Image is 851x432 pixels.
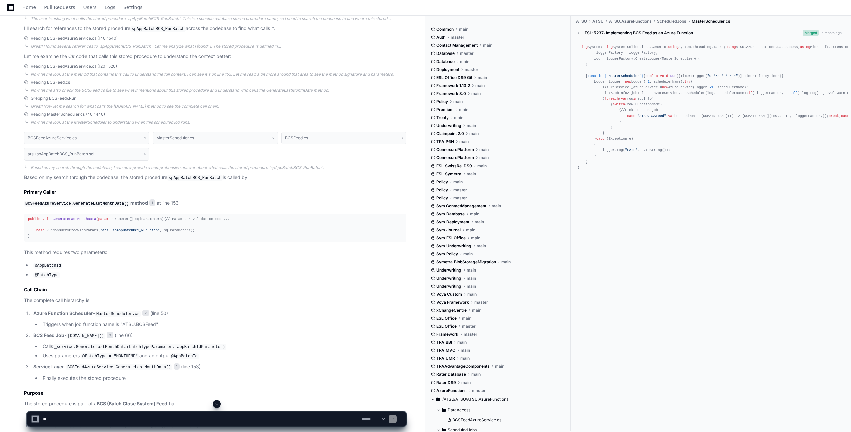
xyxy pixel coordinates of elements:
[33,272,60,278] code: @BatchType
[66,364,172,370] code: BCSFeedAzureService.GenerateLastMonthData()
[467,171,476,177] span: main
[31,120,406,125] div: Now let me look at the MasterScheduler to understand when this scheduled job runs.
[281,132,406,144] button: BCSFeed.cs3
[436,51,455,56] span: Database
[100,228,160,232] span: "atsu.spAppBatchBCS_RunBatch"
[436,187,448,193] span: Policy
[477,163,487,169] span: main
[44,5,75,9] span: Pull Requests
[662,85,668,89] span: new
[436,267,461,273] span: Underwriting
[436,83,470,88] span: Framework 1.13.2
[31,72,406,77] div: Now let me look at the method that contains this call to understand the full context. I can see i...
[748,91,752,95] span: if
[453,179,463,185] span: main
[436,235,466,241] span: Sym.ESLOffice
[822,30,842,35] div: a month ago
[461,348,470,353] span: main
[460,356,470,361] span: main
[495,364,504,369] span: main
[98,217,111,221] span: params
[41,352,406,360] li: Uses parameters: and an output
[24,148,149,160] button: atsu.spAppBatchBCS_RunBatch.sql4
[22,5,36,9] span: Home
[436,372,466,377] span: Rater Database
[436,131,464,136] span: Claimpoint 2.0
[585,30,693,36] div: ESL-5237: Implementing BCS Feed as an Azure Function
[501,259,511,265] span: main
[841,114,849,118] span: case
[492,203,501,209] span: main
[436,308,467,313] span: xChangeCentre
[633,97,637,101] span: in
[436,99,448,104] span: Policy
[588,74,643,78] span: Function( )
[790,91,798,95] span: null
[477,243,486,249] span: main
[463,251,473,257] span: main
[436,388,467,393] span: AzureFunctions
[613,102,625,106] span: switch
[436,155,474,160] span: ConnexurePlatform
[436,123,461,128] span: Underwriting
[33,363,406,371] p: - (line 153)
[670,74,676,78] span: Run
[436,203,486,209] span: Sym.ContactManagement
[436,276,461,281] span: Underwriting
[577,44,844,171] div: System; System.Collections.Generic; System.Threading.Tasks; ATSU.AzureFunctions.DataAccess; Micro...
[436,324,457,329] span: ESL Office
[436,219,469,225] span: Sym.Deployment
[436,75,472,80] span: ESL Office DS9 Git
[803,30,819,36] span: Merged
[453,195,467,201] span: master
[625,80,631,84] span: new
[436,67,459,72] span: Deployment
[436,35,445,40] span: Auth
[467,123,476,128] span: main
[436,227,461,233] span: Sym.Journal
[472,388,486,393] span: master
[436,340,452,345] span: TPA.BBI
[668,114,674,118] span: var
[692,19,730,24] span: MasterScheduler.cs
[436,27,454,32] span: Common
[469,131,479,136] span: main
[53,217,96,221] span: GenerateLastMonthData
[33,364,64,369] strong: Service Layer
[478,75,487,80] span: main
[24,201,130,207] code: BCSFeedAzureService.GenerateLastMonthData()
[436,139,454,144] span: TPA.P6H
[462,324,476,329] span: master
[166,217,230,221] span: // Parameter validation code...
[41,343,406,351] li: Calls
[459,27,468,32] span: main
[454,115,463,120] span: main
[31,165,406,170] div: Based on my search through the codebase, I can now provide a comprehensive answer about what call...
[475,219,484,225] span: main
[31,16,406,21] div: The user is asking what calls the stored procedure `spAppBatchBCS_RunBatch`. This is a specific d...
[466,227,475,233] span: main
[436,284,461,289] span: Underwriting
[471,372,481,377] span: main
[401,135,403,141] span: 3
[462,316,471,321] span: main
[81,353,139,359] code: @BatchType = "MONTHEND"
[660,74,668,78] span: void
[436,43,478,48] span: Contact Management
[459,107,468,112] span: main
[436,380,456,385] span: Rater DS9
[461,380,471,385] span: main
[149,199,155,206] span: 1
[436,259,496,265] span: Symetra.BlobStorageMigration
[627,114,635,118] span: case
[646,74,782,78] span: ( )] TimerInfo myTimer)
[28,136,77,140] h1: BCSFeedAzureService.cs
[475,83,485,88] span: main
[42,217,51,221] span: void
[31,64,117,69] span: Reading BCSFeedAzureService.cs (120 : 520)
[436,395,440,403] svg: Directory
[285,136,308,140] h1: BCSFeed.cs
[31,36,118,41] span: Reading BCSFeedAzureService.cs (140 : 540)
[156,136,194,140] h1: MasterScheduler.cs
[709,85,713,89] span: -1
